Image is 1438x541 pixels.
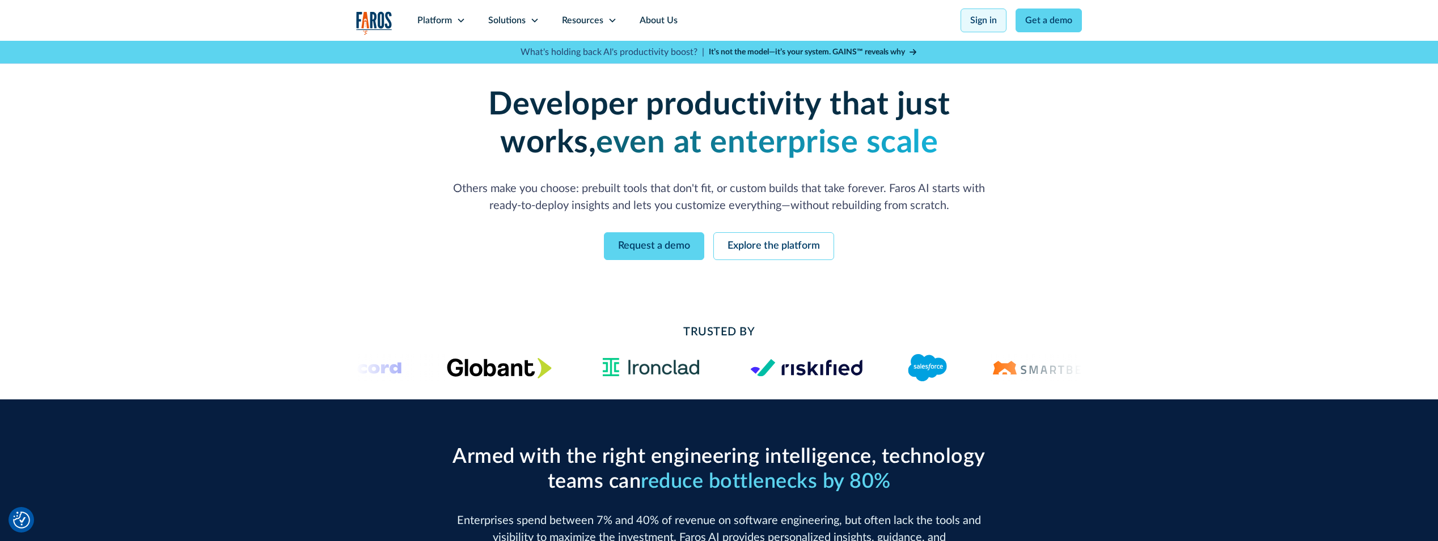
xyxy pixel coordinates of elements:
[562,14,603,27] div: Resources
[447,357,552,378] img: Globant's logo
[604,232,704,260] a: Request a demo
[488,89,950,159] strong: Developer productivity that just works,
[641,471,891,492] span: reduce bottlenecks by 80%
[13,512,30,529] button: Cookie Settings
[596,127,938,159] strong: even at enterprise scale
[1016,8,1082,32] a: Get a demo
[447,445,991,493] h2: Armed with the right engineering intelligence, technology teams can
[750,359,862,377] img: Logo of the risk management platform Riskified.
[356,11,392,35] a: home
[709,48,905,56] strong: It’s not the model—it’s your system. GAINS™ reveals why
[709,46,917,58] a: It’s not the model—it’s your system. GAINS™ reveals why
[356,11,392,35] img: Logo of the analytics and reporting company Faros.
[961,8,1006,32] a: Sign in
[597,354,704,381] img: Ironclad Logo
[488,14,526,27] div: Solutions
[447,180,991,214] p: Others make you choose: prebuilt tools that don't fit, or custom builds that take forever. Faros ...
[417,14,452,27] div: Platform
[713,232,834,260] a: Explore the platform
[521,45,704,59] p: What's holding back AI's productivity boost? |
[908,354,947,381] img: Logo of the CRM platform Salesforce.
[13,512,30,529] img: Revisit consent button
[447,323,991,340] h2: Trusted By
